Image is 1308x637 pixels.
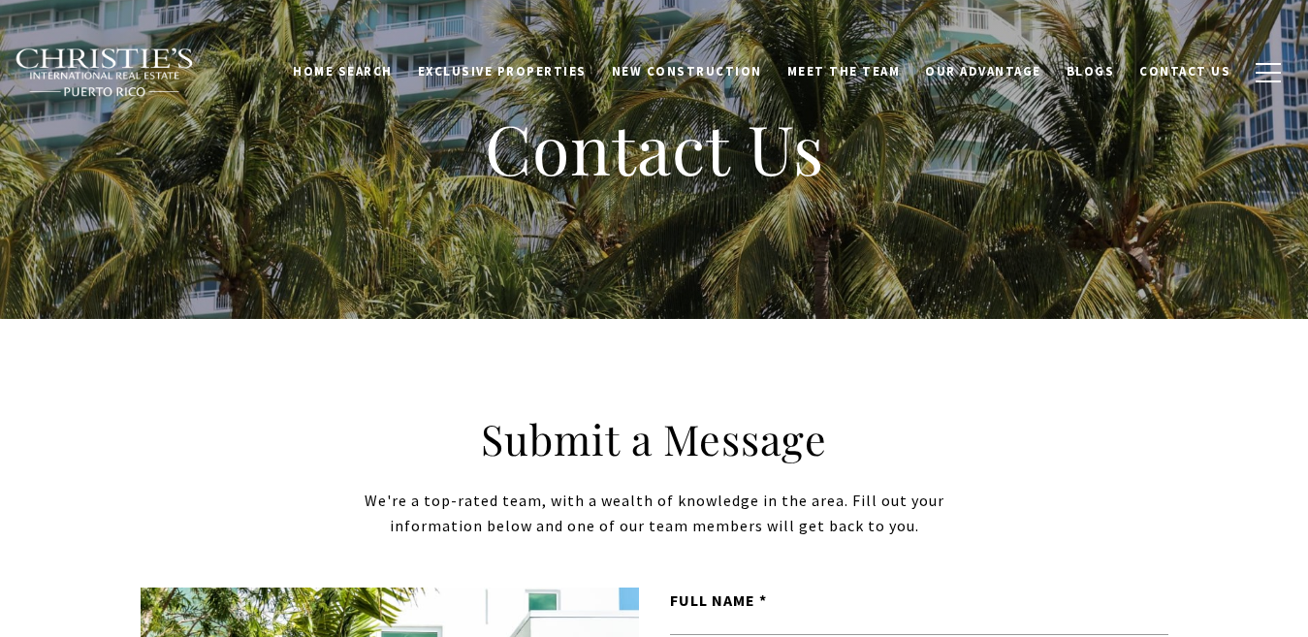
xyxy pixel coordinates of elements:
h1: Contact Us [267,106,1042,191]
a: Home Search [280,53,405,90]
a: New Construction [599,53,775,90]
a: Meet the Team [775,53,913,90]
label: Full Name [670,588,1168,613]
span: New Construction [612,63,762,80]
a: Our Advantage [912,53,1054,90]
div: We're a top-rated team, with a wealth of knowledge in the area. Fill out your information below a... [364,489,945,538]
h2: Submit a Message [364,412,945,466]
span: Blogs [1067,63,1115,80]
img: Christie's International Real Estate black text logo [15,48,195,98]
a: Exclusive Properties [405,53,599,90]
span: Our Advantage [925,63,1041,80]
span: Exclusive Properties [418,63,587,80]
a: Blogs [1054,53,1128,90]
span: Contact Us [1139,63,1230,80]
